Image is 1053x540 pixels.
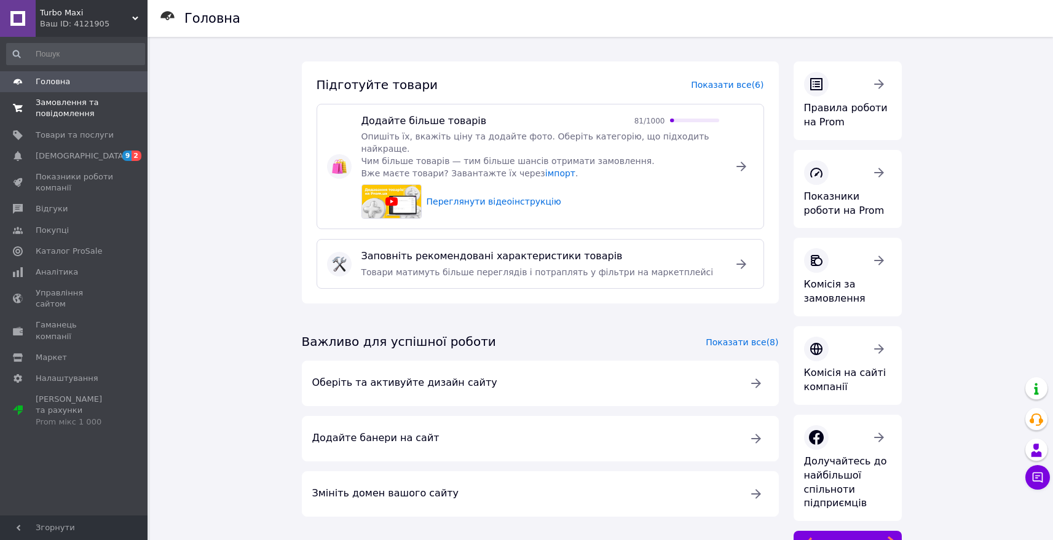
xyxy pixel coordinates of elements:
[132,151,141,161] span: 2
[40,18,148,29] div: Ваш ID: 4121905
[36,394,114,428] span: [PERSON_NAME] та рахунки
[184,11,240,26] h1: Головна
[36,288,114,310] span: Управління сайтом
[36,373,98,384] span: Налаштування
[361,168,578,178] span: Вже маєте товари? Завантажте їх через .
[122,151,132,161] span: 9
[1025,465,1050,490] button: Чат з покупцем
[804,102,888,128] span: Правила роботи на Prom
[36,417,114,428] div: Prom мікс 1 000
[545,168,575,178] a: імпорт
[794,415,902,521] a: Долучайтесь до найбільшої спільноти підприємців
[36,76,70,87] span: Головна
[427,197,561,206] span: Переглянути відеоінструкцію
[302,416,779,461] a: Додайте банери на сайт
[794,150,902,229] a: Показники роботи на Prom
[794,238,902,316] a: Комісія за замовлення
[332,257,347,272] img: :hammer_and_wrench:
[361,131,709,154] span: Опишіть їх, вкажіть ціну та додайте фото. Оберіть категорію, що підходить найкраще.
[317,239,764,289] a: :hammer_and_wrench:Заповніть рекомендовані характеристики товарівТовари матимуть більше перегляді...
[361,249,719,264] span: Заповніть рекомендовані характеристики товарів
[302,471,779,517] a: Змініть домен вашого сайту
[804,455,887,509] span: Долучайтесь до найбільшої спільноти підприємців
[302,361,779,406] a: Оберіть та активуйте дизайн сайту
[634,117,665,125] span: 81 / 1000
[36,203,68,214] span: Відгуки
[36,97,114,119] span: Замовлення та повідомлення
[361,184,422,219] img: video preview
[36,225,69,236] span: Покупці
[794,326,902,405] a: Комісія на сайті компанії
[794,61,902,140] a: Правила роботи на Prom
[361,182,719,221] a: video previewПереглянути відеоінструкцію
[317,77,438,92] span: Підготуйте товари
[36,352,67,363] span: Маркет
[40,7,132,18] span: Turbo Maxi
[312,431,734,445] span: Додайте банери на сайт
[361,267,714,277] span: Товари матимуть більше переглядів і потраплять у фільтри на маркетплейсі
[302,334,496,349] span: Важливо для успішної роботи
[36,171,114,194] span: Показники роботи компанії
[312,487,734,501] span: Змініть домен вашого сайту
[804,278,866,304] span: Комісія за замовлення
[312,376,734,390] span: Оберіть та активуйте дизайн сайту
[36,130,114,141] span: Товари та послуги
[361,114,487,128] span: Додайте більше товарів
[36,267,78,278] span: Аналітика
[361,156,655,166] span: Чим більше товарів — тим більше шансів отримати замовлення.
[332,159,347,174] img: :shopping_bags:
[36,319,114,342] span: Гаманець компанії
[317,104,764,230] a: :shopping_bags:Додайте більше товарів81/1000Опишіть їх, вкажіть ціну та додайте фото. Оберіть кат...
[6,43,145,65] input: Пошук
[706,337,778,347] a: Показати все (8)
[804,190,885,216] span: Показники роботи на Prom
[804,367,886,393] span: Комісія на сайті компанії
[36,246,102,257] span: Каталог ProSale
[36,151,127,162] span: [DEMOGRAPHIC_DATA]
[691,80,763,90] a: Показати все (6)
